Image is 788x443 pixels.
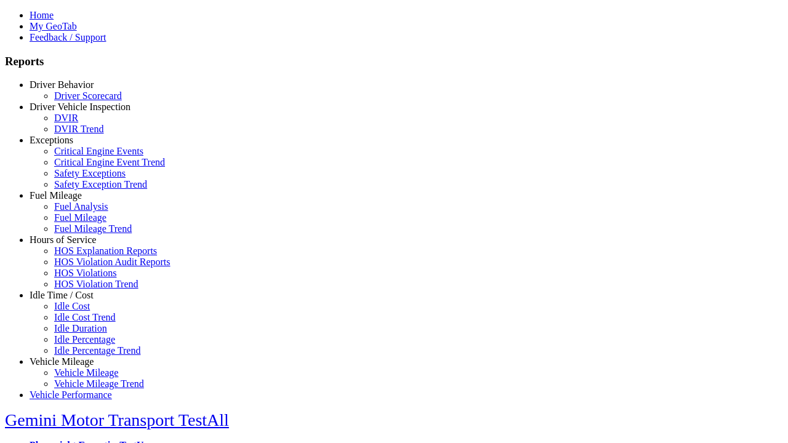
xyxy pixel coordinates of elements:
[54,90,122,101] a: Driver Scorecard
[54,323,107,333] a: Idle Duration
[5,55,783,68] h3: Reports
[54,268,116,278] a: HOS Violations
[30,79,94,90] a: Driver Behavior
[54,146,143,156] a: Critical Engine Events
[54,334,115,345] a: Idle Percentage
[30,234,96,245] a: Hours of Service
[30,190,82,201] a: Fuel Mileage
[30,389,112,400] a: Vehicle Performance
[54,378,144,389] a: Vehicle Mileage Trend
[54,279,139,289] a: HOS Violation Trend
[54,124,103,134] a: DVIR Trend
[54,168,126,178] a: Safety Exceptions
[30,21,77,31] a: My GeoTab
[54,223,132,234] a: Fuel Mileage Trend
[54,257,171,267] a: HOS Violation Audit Reports
[30,290,94,300] a: Idle Time / Cost
[54,245,157,256] a: HOS Explanation Reports
[30,356,94,367] a: Vehicle Mileage
[54,367,118,378] a: Vehicle Mileage
[30,102,131,112] a: Driver Vehicle Inspection
[54,301,90,311] a: Idle Cost
[54,157,165,167] a: Critical Engine Event Trend
[54,345,140,356] a: Idle Percentage Trend
[54,179,147,190] a: Safety Exception Trend
[54,113,78,123] a: DVIR
[30,10,54,20] a: Home
[54,201,108,212] a: Fuel Analysis
[54,312,116,322] a: Idle Cost Trend
[30,32,106,42] a: Feedback / Support
[5,410,229,429] a: Gemini Motor Transport TestAll
[30,135,73,145] a: Exceptions
[54,212,107,223] a: Fuel Mileage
